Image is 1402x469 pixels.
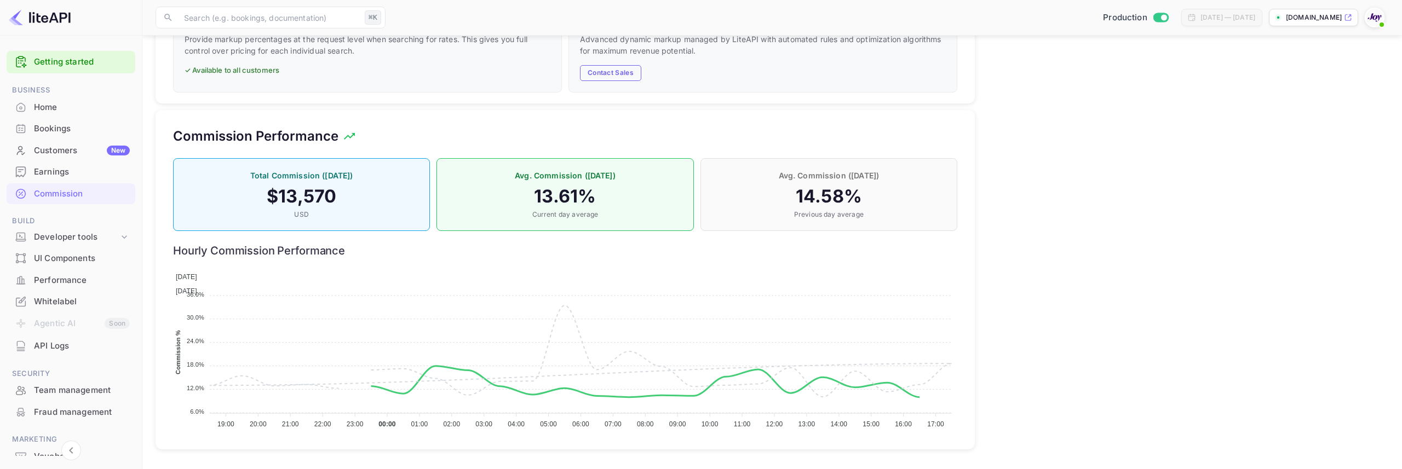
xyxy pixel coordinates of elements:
div: Fraud management [7,402,135,423]
span: Business [7,84,135,96]
tspan: 24.0% [187,338,204,344]
div: API Logs [34,340,130,352]
tspan: 05:00 [540,420,557,428]
span: Marketing [7,433,135,445]
div: Switch to Sandbox mode [1099,11,1173,24]
tspan: 09:00 [669,420,686,428]
a: Getting started [34,56,130,68]
a: API Logs [7,335,135,356]
div: Developer tools [34,231,119,244]
tspan: 10:00 [702,420,719,428]
div: Home [7,97,135,118]
tspan: 15:00 [863,420,880,428]
div: Whitelabel [7,291,135,312]
a: Vouchers [7,446,135,466]
div: CustomersNew [7,140,135,161]
span: Security [7,368,135,380]
div: Vouchers [34,450,130,463]
div: Performance [7,270,135,291]
div: Team management [7,380,135,401]
tspan: 01:00 [411,420,428,428]
tspan: 14:00 [830,420,847,428]
tspan: 03:00 [475,420,492,428]
tspan: 21:00 [282,420,299,428]
tspan: 11:00 [734,420,751,428]
button: Contact Sales [580,65,641,81]
div: UI Components [7,248,135,269]
h4: 14.58 % [712,186,946,207]
div: Team management [34,384,130,397]
tspan: 08:00 [637,420,654,428]
div: Whitelabel [34,296,130,308]
tspan: 02:00 [443,420,460,428]
tspan: 13:00 [798,420,815,428]
tspan: 04:00 [508,420,525,428]
a: CustomersNew [7,140,135,160]
div: UI Components [34,252,130,265]
tspan: 12:00 [766,420,783,428]
div: Bookings [7,118,135,140]
div: New [107,146,130,155]
img: With Joy [1366,9,1383,26]
a: Whitelabel [7,291,135,311]
tspan: 18.0% [187,361,204,368]
a: Earnings [7,161,135,182]
a: Home [7,97,135,117]
button: Collapse navigation [61,441,81,460]
div: Commission [34,188,130,200]
a: Team management [7,380,135,400]
tspan: 12.0% [187,385,204,391]
a: UI Components [7,248,135,268]
div: Earnings [7,161,135,183]
a: Commission [7,183,135,204]
p: ✓ Available to all customers [185,65,550,76]
div: Customers [34,144,130,157]
a: Performance [7,270,135,290]
span: [DATE] [176,287,197,295]
div: Earnings [34,166,130,178]
h4: 13.61 % [448,186,682,207]
span: Build [7,215,135,227]
img: LiteAPI logo [9,9,71,26]
tspan: 36.0% [187,291,204,297]
text: Commission % [175,330,182,374]
input: Search (e.g. bookings, documentation) [177,7,360,28]
p: USD [185,210,418,219]
p: Total Commission ([DATE]) [185,170,418,181]
tspan: 6.0% [190,408,204,415]
div: Commission [7,183,135,205]
div: Home [34,101,130,114]
h5: Commission Performance [173,128,338,145]
tspan: 19:00 [217,420,234,428]
tspan: 22:00 [314,420,331,428]
h4: $ 13,570 [185,186,418,207]
div: ⌘K [365,10,381,25]
span: [DATE] [176,273,197,281]
div: API Logs [7,335,135,357]
div: Performance [34,274,130,287]
span: Production [1103,11,1147,24]
tspan: 23:00 [347,420,364,428]
tspan: 16:00 [895,420,912,428]
p: Advanced dynamic markup managed by LiteAPI with automated rules and optimization algorithms for m... [580,33,946,56]
h6: Hourly Commission Performance [173,244,957,257]
p: [DOMAIN_NAME] [1286,13,1342,22]
a: Bookings [7,118,135,138]
tspan: 20:00 [250,420,267,428]
tspan: 17:00 [927,420,944,428]
div: Getting started [7,51,135,73]
tspan: 07:00 [605,420,622,428]
div: Bookings [34,123,130,135]
p: Provide markup percentages at the request level when searching for rates. This gives you full con... [185,33,550,56]
p: Previous day average [712,210,946,219]
tspan: 30.0% [187,314,204,321]
p: Current day average [448,210,682,219]
tspan: 06:00 [572,420,589,428]
p: Avg. Commission ([DATE]) [712,170,946,181]
div: Developer tools [7,228,135,247]
div: Fraud management [34,406,130,419]
a: Fraud management [7,402,135,422]
div: [DATE] — [DATE] [1200,13,1255,22]
tspan: 00:00 [378,420,396,428]
p: Avg. Commission ([DATE]) [448,170,682,181]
